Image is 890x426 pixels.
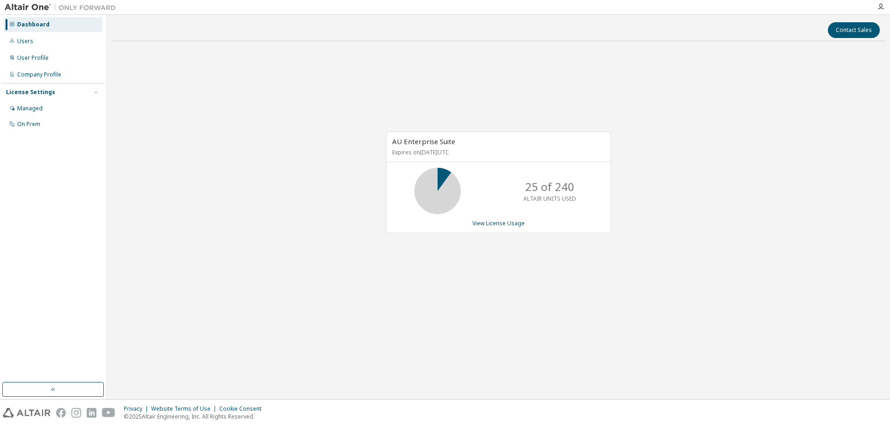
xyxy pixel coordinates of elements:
img: youtube.svg [102,408,115,418]
div: Cookie Consent [219,405,267,413]
a: View License Usage [472,219,525,227]
div: Privacy [124,405,151,413]
p: Expires on [DATE] UTC [392,148,603,156]
img: Altair One [5,3,121,12]
div: Dashboard [17,21,50,28]
div: Website Terms of Use [151,405,219,413]
img: linkedin.svg [87,408,96,418]
div: Users [17,38,33,45]
p: © 2025 Altair Engineering, Inc. All Rights Reserved. [124,413,267,420]
div: License Settings [6,89,55,96]
button: Contact Sales [828,22,880,38]
span: AU Enterprise Suite [392,137,455,146]
div: Managed [17,105,43,112]
p: 25 of 240 [525,179,574,195]
img: facebook.svg [56,408,66,418]
img: altair_logo.svg [3,408,51,418]
div: User Profile [17,54,49,62]
p: ALTAIR UNITS USED [523,195,576,203]
img: instagram.svg [71,408,81,418]
div: On Prem [17,121,40,128]
div: Company Profile [17,71,61,78]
